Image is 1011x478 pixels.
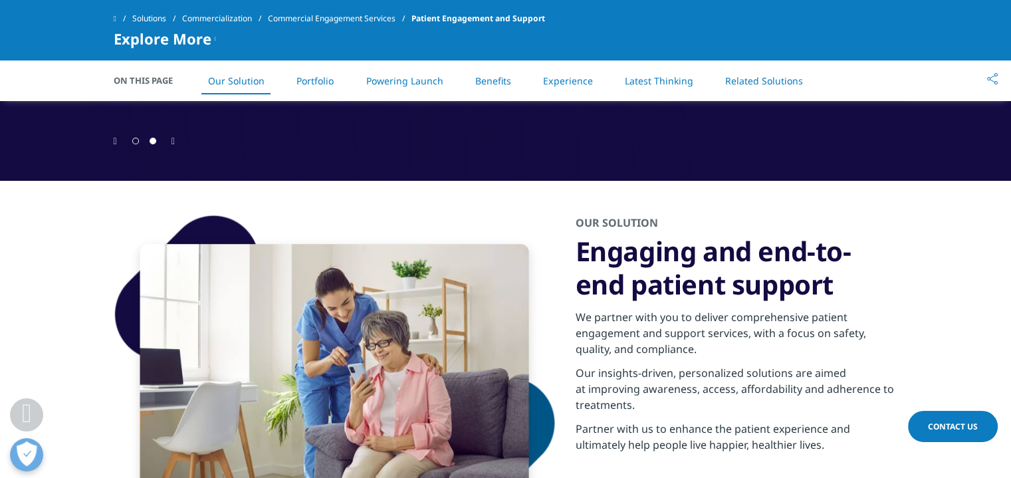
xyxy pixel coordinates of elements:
[366,74,443,87] a: Powering Launch
[411,7,545,31] span: Patient Engagement and Support
[475,74,511,87] a: Benefits
[150,138,156,144] span: Go to slide 2
[132,138,139,144] span: Go to slide 1
[625,74,693,87] a: Latest Thinking
[208,74,265,87] a: Our Solution
[114,134,117,147] div: Previous slide
[928,421,978,432] span: Contact Us
[114,31,211,47] span: Explore More
[171,134,175,147] div: Next slide
[296,74,334,87] a: Portfolio
[725,74,803,87] a: Related Solutions
[908,411,998,442] a: Contact Us
[543,74,592,87] a: Experience
[182,7,268,31] a: Commercialization
[576,309,898,365] p: We partner with you to deliver comprehensive patient engagement and support services, with a focu...
[268,7,411,31] a: Commercial Engagement Services
[10,438,43,471] button: Open Preferences
[576,365,898,421] p: Our insights-driven, personalized solutions are aimed at improving awareness, access, affordabili...
[132,7,182,31] a: Solutions
[576,235,898,301] h3: Engaging and end-to-end patient support
[114,74,187,87] span: On This Page
[576,421,898,461] p: Partner with us to enhance the patient experience and ultimately help people live happier, health...
[576,215,898,235] h2: OUR SOLUTION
